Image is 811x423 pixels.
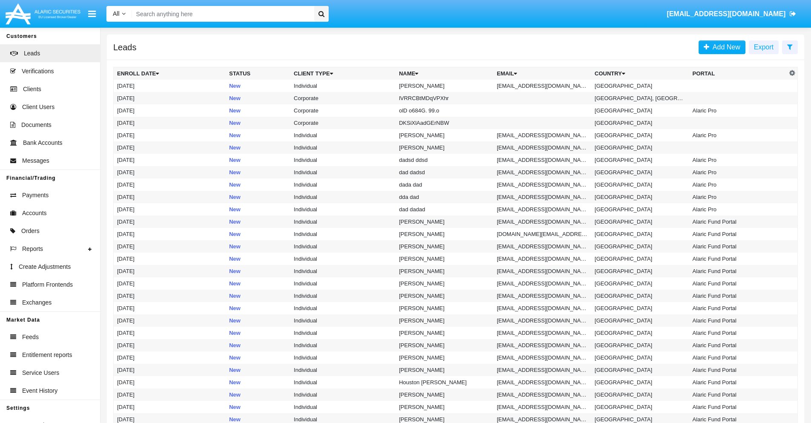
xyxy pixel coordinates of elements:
[290,80,395,92] td: Individual
[21,227,40,236] span: Orders
[132,6,311,22] input: Search
[226,277,290,290] td: New
[290,141,395,154] td: Individual
[689,314,787,327] td: Alaric Fund Portal
[290,129,395,141] td: Individual
[22,333,39,342] span: Feeds
[591,388,689,401] td: [GEOGRAPHIC_DATA]
[689,401,787,413] td: Alaric Fund Portal
[395,154,493,166] td: dadsd ddsd
[226,339,290,351] td: New
[493,401,591,413] td: [EMAIL_ADDRESS][DOMAIN_NAME]
[22,351,72,360] span: Entitlement reports
[395,376,493,388] td: Houston [PERSON_NAME]
[699,40,745,54] a: Add New
[114,203,226,216] td: [DATE]
[591,80,689,92] td: [GEOGRAPHIC_DATA]
[106,9,132,18] a: All
[689,216,787,228] td: Alaric Fund Portal
[591,117,689,129] td: [GEOGRAPHIC_DATA]
[114,364,226,376] td: [DATE]
[591,104,689,117] td: [GEOGRAPHIC_DATA]
[591,290,689,302] td: [GEOGRAPHIC_DATA]
[689,277,787,290] td: Alaric Fund Portal
[114,351,226,364] td: [DATE]
[395,253,493,265] td: [PERSON_NAME]
[493,154,591,166] td: [EMAIL_ADDRESS][DOMAIN_NAME]
[21,121,52,129] span: Documents
[113,10,120,17] span: All
[395,129,493,141] td: [PERSON_NAME]
[290,117,395,129] td: Corporate
[226,253,290,265] td: New
[395,314,493,327] td: [PERSON_NAME]
[591,166,689,178] td: [GEOGRAPHIC_DATA]
[689,265,787,277] td: Alaric Fund Portal
[395,141,493,154] td: [PERSON_NAME]
[226,327,290,339] td: New
[114,166,226,178] td: [DATE]
[395,351,493,364] td: [PERSON_NAME]
[114,92,226,104] td: [DATE]
[226,228,290,240] td: New
[689,302,787,314] td: Alaric Fund Portal
[395,240,493,253] td: [PERSON_NAME]
[226,154,290,166] td: New
[19,262,71,271] span: Create Adjustments
[290,351,395,364] td: Individual
[395,80,493,92] td: [PERSON_NAME]
[689,228,787,240] td: Alaric Fund Portal
[226,80,290,92] td: New
[226,364,290,376] td: New
[4,1,82,26] img: Logo image
[591,92,689,104] td: [GEOGRAPHIC_DATA], [GEOGRAPHIC_DATA] of
[493,129,591,141] td: [EMAIL_ADDRESS][DOMAIN_NAME]
[226,178,290,191] td: New
[709,43,740,51] span: Add New
[226,67,290,80] th: Status
[754,43,774,51] span: Export
[591,302,689,314] td: [GEOGRAPHIC_DATA]
[290,364,395,376] td: Individual
[395,191,493,203] td: dda dad
[22,209,47,218] span: Accounts
[290,327,395,339] td: Individual
[591,178,689,191] td: [GEOGRAPHIC_DATA]
[24,49,40,58] span: Leads
[23,85,41,94] span: Clients
[290,277,395,290] td: Individual
[749,40,779,54] button: Export
[290,314,395,327] td: Individual
[591,141,689,154] td: [GEOGRAPHIC_DATA]
[290,388,395,401] td: Individual
[395,339,493,351] td: [PERSON_NAME]
[591,253,689,265] td: [GEOGRAPHIC_DATA]
[226,191,290,203] td: New
[493,339,591,351] td: [EMAIL_ADDRESS][DOMAIN_NAME]
[23,138,63,147] span: Bank Accounts
[591,364,689,376] td: [GEOGRAPHIC_DATA]
[395,401,493,413] td: [PERSON_NAME]
[226,376,290,388] td: New
[290,401,395,413] td: Individual
[591,228,689,240] td: [GEOGRAPHIC_DATA]
[114,290,226,302] td: [DATE]
[290,228,395,240] td: Individual
[114,154,226,166] td: [DATE]
[226,401,290,413] td: New
[395,67,493,80] th: Name
[689,339,787,351] td: Alaric Fund Portal
[689,178,787,191] td: Alaric Pro
[226,92,290,104] td: New
[114,339,226,351] td: [DATE]
[591,339,689,351] td: [GEOGRAPHIC_DATA]
[493,277,591,290] td: [EMAIL_ADDRESS][DOMAIN_NAME]
[226,203,290,216] td: New
[395,178,493,191] td: dada dad
[493,203,591,216] td: [EMAIL_ADDRESS][DOMAIN_NAME]
[114,141,226,154] td: [DATE]
[395,203,493,216] td: dad dadad
[22,368,59,377] span: Service Users
[290,104,395,117] td: Corporate
[689,67,787,80] th: Portal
